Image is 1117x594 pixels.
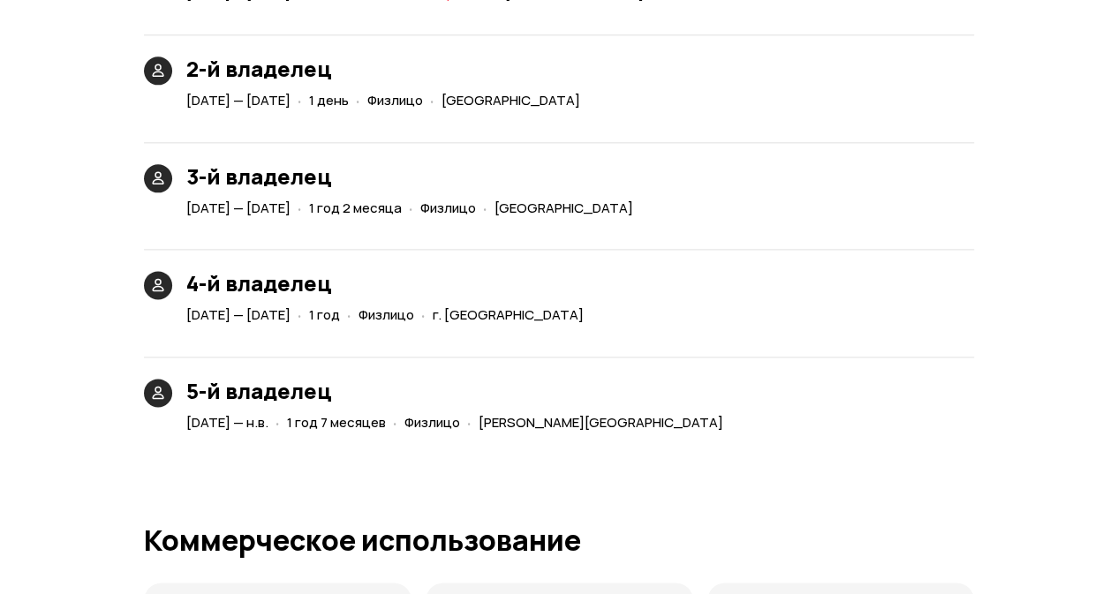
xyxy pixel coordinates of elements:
[483,193,487,222] span: ·
[494,199,633,217] span: [GEOGRAPHIC_DATA]
[186,379,730,403] h3: 5-й владелец
[186,164,640,189] h3: 3-й владелец
[347,300,351,329] span: ·
[467,408,472,437] span: ·
[186,91,291,109] span: [DATE] — [DATE]
[393,408,397,437] span: ·
[309,305,340,324] span: 1 год
[404,413,460,432] span: Физлицо
[479,413,723,432] span: [PERSON_NAME][GEOGRAPHIC_DATA]
[420,199,476,217] span: Физлицо
[186,56,587,81] h3: 2-й владелец
[433,305,584,324] span: г. [GEOGRAPHIC_DATA]
[409,193,413,222] span: ·
[309,199,402,217] span: 1 год 2 месяца
[298,300,302,329] span: ·
[186,199,291,217] span: [DATE] — [DATE]
[430,86,434,115] span: ·
[275,408,280,437] span: ·
[367,91,423,109] span: Физлицо
[309,91,349,109] span: 1 день
[421,300,426,329] span: ·
[298,86,302,115] span: ·
[442,91,580,109] span: [GEOGRAPHIC_DATA]
[186,305,291,324] span: [DATE] — [DATE]
[298,193,302,222] span: ·
[186,271,591,296] h3: 4-й владелец
[186,413,268,432] span: [DATE] — н.в.
[356,86,360,115] span: ·
[358,305,414,324] span: Физлицо
[144,524,974,556] h1: Коммерческое использование
[287,413,386,432] span: 1 год 7 месяцев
